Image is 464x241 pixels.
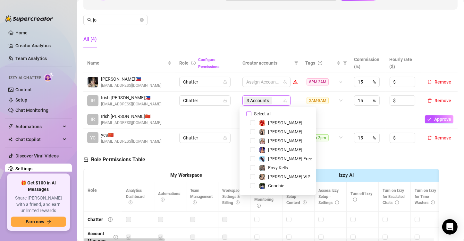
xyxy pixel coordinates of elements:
span: [PERSON_NAME] [268,147,302,152]
span: Earn now [26,219,44,224]
span: Chat Copilot [15,134,61,145]
span: filter [293,58,299,68]
a: Team Analytics [15,56,47,61]
span: info-circle [191,61,196,65]
img: Envy Kells [259,165,265,171]
th: Role [84,169,122,212]
span: Select tree node [250,147,255,152]
span: info-circle [257,204,261,208]
button: close-circle [140,18,144,22]
span: YC [90,134,96,141]
span: Turn on Izzy for Time Wasters [415,188,436,205]
div: Open Intercom Messenger [442,219,458,235]
div: Chatter [88,216,103,223]
span: info-circle [431,201,435,204]
img: Marie VIP [259,174,265,180]
span: info-circle [114,235,118,239]
span: 2AM-8AM [307,97,329,104]
span: 🎁 Get $100 in AI Messages [11,180,66,192]
img: Chat Copilot [8,137,13,142]
a: Configure Permissions [198,58,219,69]
span: Irish [PERSON_NAME] 🇨🇳 [101,113,161,120]
a: Discover Viral Videos [15,153,59,158]
span: Izzy AI Chatter [9,75,41,81]
span: team [283,99,287,103]
strong: Izzy AI [339,172,354,178]
span: [PERSON_NAME] Free [268,156,312,161]
span: Creator accounts [242,59,292,67]
span: 8am-2pm [307,134,329,141]
span: [EMAIL_ADDRESS][DOMAIN_NAME] [101,101,161,107]
span: Select all [251,110,274,117]
span: Chatter [183,96,227,105]
span: Remove [434,79,451,85]
span: Select tree node [250,156,255,161]
button: Approve [425,115,453,123]
img: Lana [259,138,265,144]
span: lock [223,99,227,103]
button: Earn nowarrow-right [11,217,66,227]
span: [PERSON_NAME] 🇵🇭 [101,76,161,83]
span: Select tree node [250,174,255,179]
span: info-circle [335,201,339,204]
span: info-circle [129,201,132,204]
span: 8PM-2AM [307,78,329,85]
span: [PERSON_NAME] VIP [268,174,310,179]
span: [EMAIL_ADDRESS][DOMAIN_NAME] [101,120,161,126]
strong: My Workspace [170,172,202,178]
span: Share [PERSON_NAME] with a friend, and earn unlimited rewards [11,195,66,214]
img: Joyce [88,77,98,87]
span: Chatter [183,133,227,143]
span: [PERSON_NAME] [268,129,302,134]
span: Turn on Izzy for Escalated Chats [383,188,405,205]
span: Workspace Settings & Billing [222,188,241,205]
span: Analytics Dashboard [126,188,145,205]
span: Access Izzy Setup - Content [286,188,307,205]
span: [EMAIL_ADDRESS][DOMAIN_NAME] [101,138,161,145]
span: filter [294,61,298,65]
img: Chyna [259,147,265,153]
span: IR [91,116,95,123]
span: Select tree node [250,183,255,188]
span: [PERSON_NAME] [268,120,302,125]
span: filter [343,61,347,65]
th: Name [83,53,175,73]
span: [PERSON_NAME] [268,138,302,143]
span: Select tree node [250,129,255,134]
span: lock [223,136,227,140]
span: Automations [15,121,61,132]
img: Lucy Jones [259,120,265,126]
span: info-circle [303,201,307,204]
span: search [87,18,92,22]
span: Irish [PERSON_NAME] 🇵🇭 [101,94,161,101]
span: info-circle [395,201,399,204]
th: Hourly rate ($) [386,53,421,73]
span: Remove [434,135,451,140]
img: Coochie [259,183,265,189]
span: Select tree node [250,138,255,143]
img: logo-BBDzfeDw.svg [5,15,53,22]
span: yca 🇨🇳 [101,131,161,138]
span: [EMAIL_ADDRESS][DOMAIN_NAME] [101,83,161,89]
span: IR [91,97,95,104]
span: info-circle [108,217,113,222]
span: Tags [305,59,315,67]
span: Turn off Izzy [350,192,372,202]
span: info-circle [353,198,357,201]
span: Automations [158,192,180,202]
button: Remove [425,134,454,142]
span: delete [427,98,432,103]
span: info-circle [193,201,197,204]
span: thunderbolt [8,124,13,129]
span: info-circle [236,201,240,204]
span: team [283,80,287,84]
span: Approve [434,117,451,122]
a: Creator Analytics [15,40,67,51]
span: Name [87,59,166,67]
button: Remove [425,78,454,86]
span: check [427,117,432,121]
h5: Role Permissions Table [83,156,145,164]
span: Role [179,60,189,66]
span: Coochie [268,183,284,188]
